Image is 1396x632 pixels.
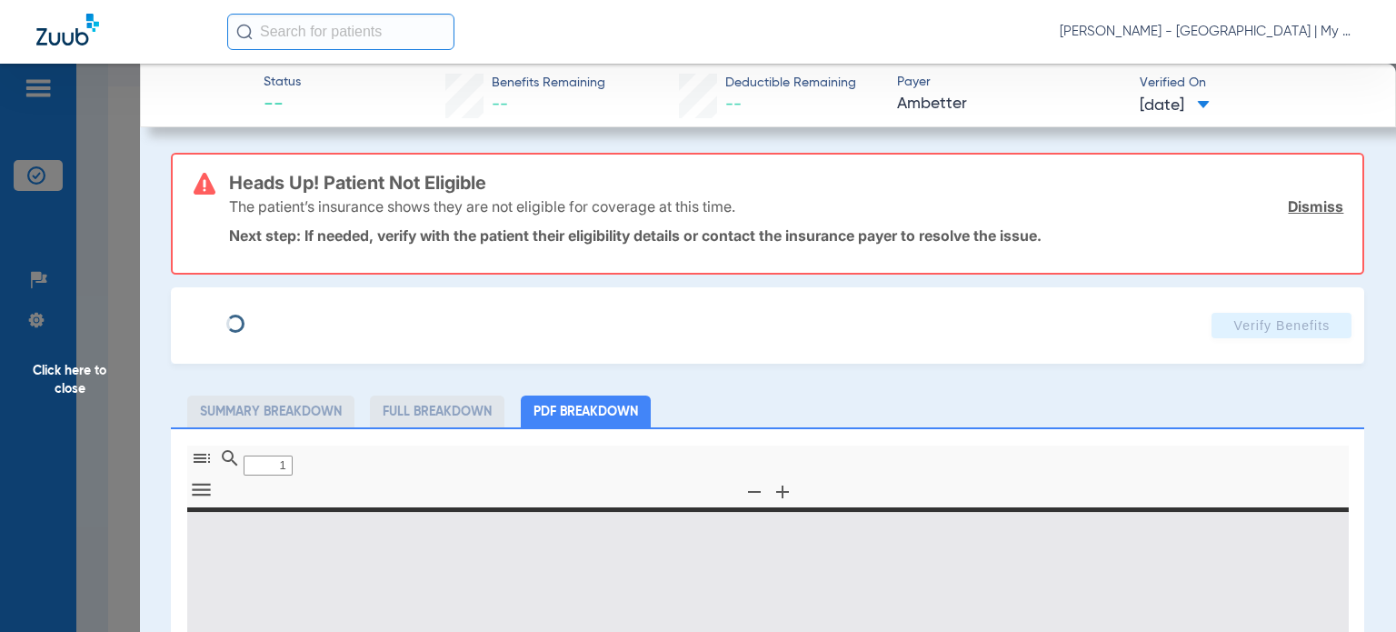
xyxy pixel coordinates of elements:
p: The patient’s insurance shows they are not eligible for coverage at this time. [229,197,735,216]
button: Tools [186,479,217,504]
pdf-shy-button: Toggle Sidebar [187,458,215,472]
button: Zoom In [767,479,798,506]
span: Benefits Remaining [492,74,605,93]
input: Page [244,456,293,476]
pdf-shy-button: Zoom In [768,492,796,506]
a: Dismiss [1288,197,1343,216]
pdf-shy-button: Find in Document [215,458,244,472]
li: Full Breakdown [370,396,504,427]
img: error-icon [194,173,215,195]
img: Search Icon [236,24,253,40]
span: Ambetter [897,93,1123,115]
li: Summary Breakdown [187,396,354,427]
span: Deductible Remaining [725,74,856,93]
svg: Tools [189,477,214,502]
iframe: Chat Widget [1305,545,1396,632]
span: -- [725,96,742,113]
span: [DATE] [1140,95,1210,117]
button: Find in Document [214,446,245,472]
img: Zuub Logo [36,14,99,45]
button: Zoom Out [739,479,770,506]
span: Payer [897,73,1123,92]
h3: Heads Up! Patient Not Eligible [229,174,1343,192]
button: Toggle Sidebar [186,446,217,472]
input: Search for patients [227,14,454,50]
span: [PERSON_NAME] - [GEOGRAPHIC_DATA] | My Community Dental Centers [1060,23,1360,41]
li: PDF Breakdown [521,396,651,427]
span: Verified On [1140,74,1366,93]
span: -- [492,96,508,113]
span: Status [264,73,301,92]
pdf-shy-button: Zoom Out [740,492,768,506]
p: Next step: If needed, verify with the patient their eligibility details or contact the insurance ... [229,226,1343,245]
span: -- [264,93,301,118]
